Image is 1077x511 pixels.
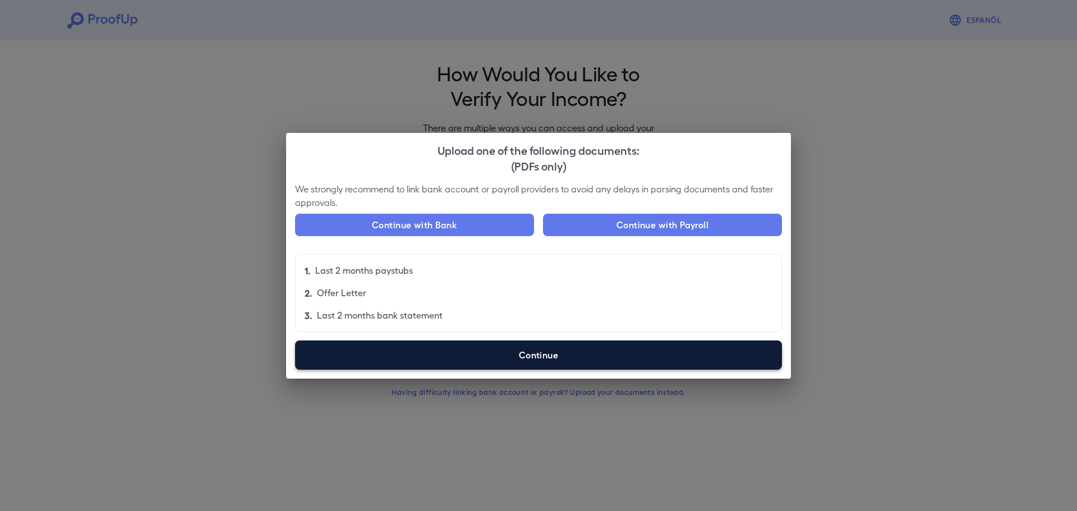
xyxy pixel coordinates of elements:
button: Continue with Payroll [543,214,782,236]
p: Last 2 months bank statement [317,309,443,322]
p: 3. [305,309,312,322]
p: We strongly recommend to link bank account or payroll providers to avoid any delays in parsing do... [295,182,782,209]
p: Last 2 months paystubs [315,264,413,277]
button: Continue with Bank [295,214,534,236]
p: 2. [305,286,312,300]
h2: Upload one of the following documents: [286,133,791,182]
div: (PDFs only) [295,158,782,173]
p: 1. [305,264,311,277]
p: Offer Letter [317,286,366,300]
label: Continue [295,340,782,370]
